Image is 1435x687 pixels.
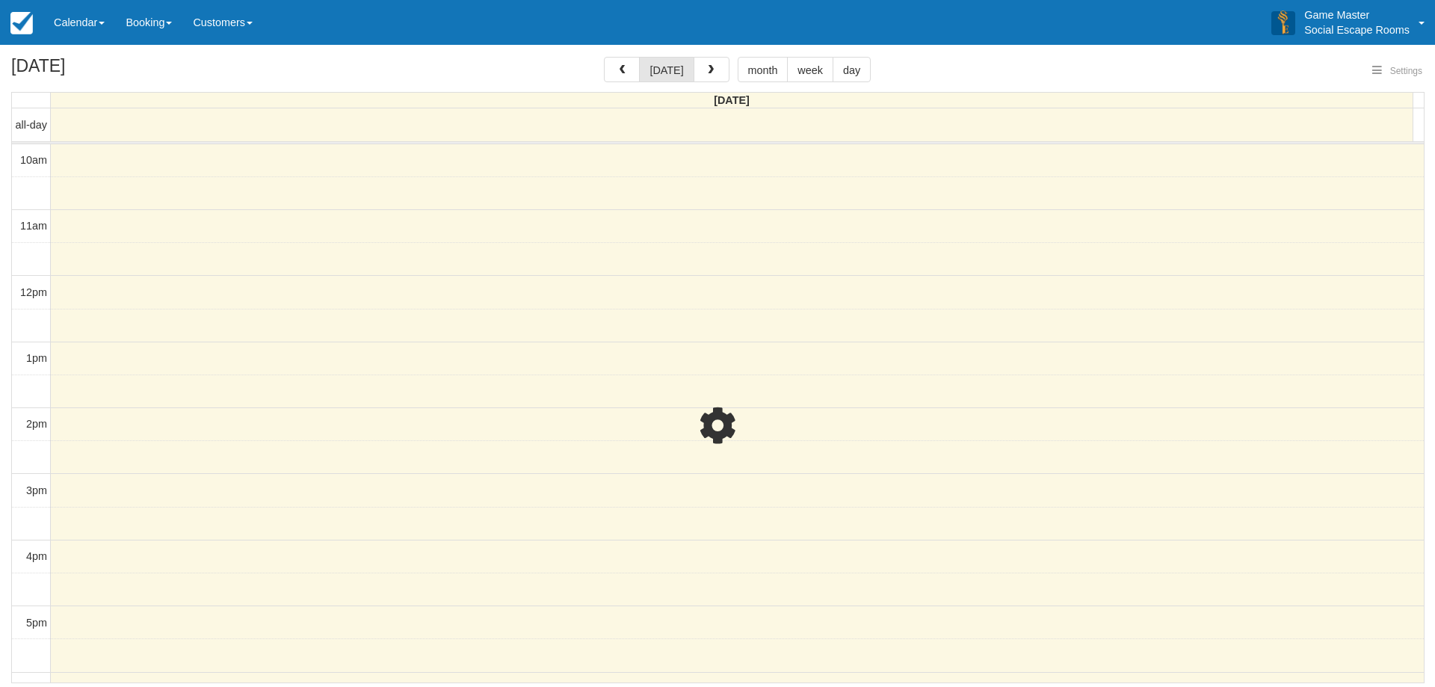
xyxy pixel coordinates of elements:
span: [DATE] [714,94,750,106]
span: 5pm [26,617,47,629]
h2: [DATE] [11,57,200,84]
img: checkfront-main-nav-mini-logo.png [10,12,33,34]
img: A3 [1271,10,1295,34]
span: 4pm [26,550,47,562]
span: 2pm [26,418,47,430]
span: 3pm [26,484,47,496]
span: 11am [20,220,47,232]
button: day [833,57,871,82]
p: Social Escape Rooms [1304,22,1410,37]
button: Settings [1363,61,1431,82]
span: Settings [1390,66,1422,76]
p: Game Master [1304,7,1410,22]
span: 10am [20,154,47,166]
button: week [787,57,833,82]
button: month [738,57,789,82]
span: 1pm [26,352,47,364]
span: 12pm [20,286,47,298]
span: all-day [16,119,47,131]
button: [DATE] [639,57,694,82]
